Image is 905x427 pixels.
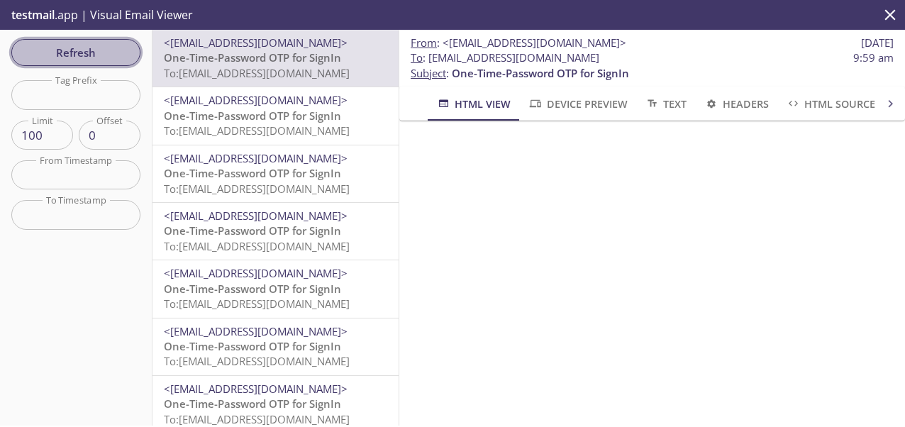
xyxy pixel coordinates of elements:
span: HTML View [436,95,511,113]
span: To: [EMAIL_ADDRESS][DOMAIN_NAME] [164,123,350,138]
span: <[EMAIL_ADDRESS][DOMAIN_NAME]> [164,35,348,50]
span: One-Time-Password OTP for SignIn [164,396,341,411]
div: <[EMAIL_ADDRESS][DOMAIN_NAME]>One-Time-Password OTP for SignInTo:[EMAIL_ADDRESS][DOMAIN_NAME] [152,30,399,87]
span: <[EMAIL_ADDRESS][DOMAIN_NAME]> [164,382,348,396]
span: : [EMAIL_ADDRESS][DOMAIN_NAME] [411,50,599,65]
span: To: [EMAIL_ADDRESS][DOMAIN_NAME] [164,354,350,368]
span: testmail [11,7,55,23]
span: One-Time-Password OTP for SignIn [164,282,341,296]
span: Subject [411,66,446,80]
span: One-Time-Password OTP for SignIn [164,109,341,123]
span: One-Time-Password OTP for SignIn [164,223,341,238]
div: <[EMAIL_ADDRESS][DOMAIN_NAME]>One-Time-Password OTP for SignInTo:[EMAIL_ADDRESS][DOMAIN_NAME] [152,87,399,144]
div: <[EMAIL_ADDRESS][DOMAIN_NAME]>One-Time-Password OTP for SignInTo:[EMAIL_ADDRESS][DOMAIN_NAME] [152,260,399,317]
span: <[EMAIL_ADDRESS][DOMAIN_NAME]> [443,35,626,50]
span: <[EMAIL_ADDRESS][DOMAIN_NAME]> [164,93,348,107]
div: <[EMAIL_ADDRESS][DOMAIN_NAME]>One-Time-Password OTP for SignInTo:[EMAIL_ADDRESS][DOMAIN_NAME] [152,145,399,202]
span: : [411,35,626,50]
span: To [411,50,423,65]
div: <[EMAIL_ADDRESS][DOMAIN_NAME]>One-Time-Password OTP for SignInTo:[EMAIL_ADDRESS][DOMAIN_NAME] [152,318,399,375]
span: To: [EMAIL_ADDRESS][DOMAIN_NAME] [164,412,350,426]
span: <[EMAIL_ADDRESS][DOMAIN_NAME]> [164,209,348,223]
span: <[EMAIL_ADDRESS][DOMAIN_NAME]> [164,324,348,338]
span: <[EMAIL_ADDRESS][DOMAIN_NAME]> [164,151,348,165]
span: From [411,35,437,50]
button: Refresh [11,39,140,66]
span: Text [645,95,687,113]
span: Headers [704,95,768,113]
span: To: [EMAIL_ADDRESS][DOMAIN_NAME] [164,239,350,253]
span: [DATE] [861,35,894,50]
span: Refresh [23,43,129,62]
p: : [411,50,894,81]
span: To: [EMAIL_ADDRESS][DOMAIN_NAME] [164,66,350,80]
span: To: [EMAIL_ADDRESS][DOMAIN_NAME] [164,296,350,311]
span: HTML Source [786,95,875,113]
span: To: [EMAIL_ADDRESS][DOMAIN_NAME] [164,182,350,196]
span: One-Time-Password OTP for SignIn [164,339,341,353]
div: <[EMAIL_ADDRESS][DOMAIN_NAME]>One-Time-Password OTP for SignInTo:[EMAIL_ADDRESS][DOMAIN_NAME] [152,203,399,260]
span: <[EMAIL_ADDRESS][DOMAIN_NAME]> [164,266,348,280]
span: 9:59 am [853,50,894,65]
span: One-Time-Password OTP for SignIn [452,66,629,80]
span: One-Time-Password OTP for SignIn [164,50,341,65]
span: One-Time-Password OTP for SignIn [164,166,341,180]
span: Device Preview [528,95,627,113]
